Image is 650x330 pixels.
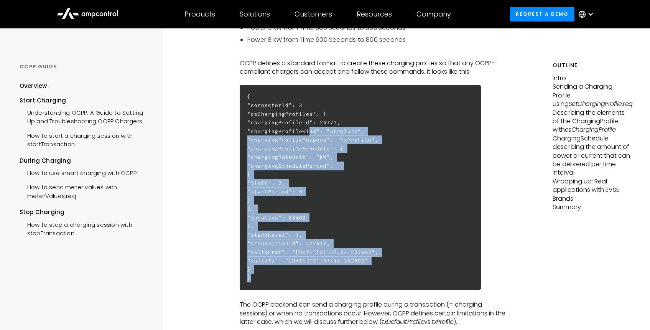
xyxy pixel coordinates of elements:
[553,203,630,211] p: Summary
[20,179,150,202] a: How to send meter values with meterValues.req
[240,10,270,18] div: Solutions
[240,300,508,326] p: The OCPP backend can send a charging profile during a transaction (= charging sessions) or when n...
[247,36,508,44] li: Power 8 kW from Time 600 Seconds to 800 seconds
[553,177,630,203] p: Wrapping up: Real applications with EVSE Brands
[240,50,508,59] p: ‍
[553,82,630,108] p: Sending a Charging Profile using
[569,99,633,108] em: SetChargingProfile.req
[20,217,150,240] a: How to stop a charging session with stopTransaction
[20,165,137,179] a: How to use smart charging with OCPP
[510,7,574,21] a: Request a demo
[432,317,454,326] em: txProfile
[357,10,392,18] div: Resources
[20,96,150,105] div: Start Charging
[20,157,150,165] div: During Charging
[20,128,150,151] a: How to start a charging session with startTransaction
[553,74,630,82] p: Intro
[240,292,508,300] p: ‍
[240,59,508,76] p: OCPP defines a standard format to create these charging profiles so that any OCPP-compliant charg...
[184,10,215,18] div: Products
[416,10,451,18] div: Company
[382,317,424,326] em: txDefaultProfile
[20,105,150,128] a: Understanding OCPP: A Guide to Setting Up and Troubleshooting OCPP Chargers
[240,85,481,290] h6: { "connectorId": 3 "csChargingProfiles": { "chargingProfileId": 26771, "chargingProfileKind": "Ab...
[20,82,47,90] div: Overview
[20,82,47,96] a: Overview
[20,63,150,70] div: OCPP GUIDE
[295,10,332,18] div: Customers
[553,134,630,177] p: ChargingSchedule: describing the amount of power or current that can be delivered per time interval.
[553,109,630,134] p: Describing the elements of the ChargingProfile with
[20,208,150,216] div: Stop Charging
[565,125,616,134] em: csChargingProfile
[553,61,630,69] h5: Outline
[240,76,508,84] p: ‍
